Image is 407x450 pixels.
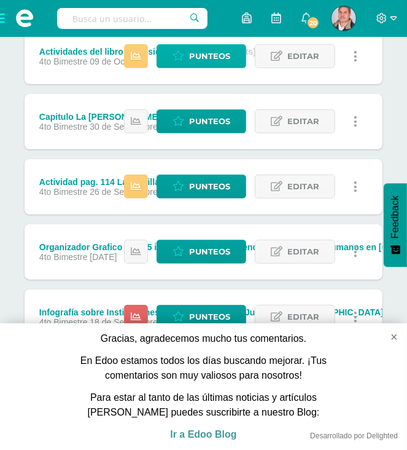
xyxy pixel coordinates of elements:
span: Punteos [189,240,230,263]
img: c96a423fd71b76c16867657e46671b28.png [331,6,356,31]
div: En Edoo estamos todos los días buscando mejorar. ¡Tus comentarios son muy valiosos para nosotros! [53,353,354,383]
a: Ir a Edoo Blog [170,429,236,440]
span: 30 de Septiembre [90,122,158,132]
span: 09 de Octubre [90,57,144,66]
a: Punteos [157,240,246,264]
a: Punteos [157,175,246,199]
span: Punteos [189,306,230,328]
a: Punteos [157,109,246,133]
span: Punteos [189,175,230,198]
span: Punteos [189,110,230,133]
button: Feedback - Mostrar encuesta [384,183,407,267]
button: close survey [371,323,407,350]
a: Punteos [157,44,246,68]
div: Gracias, agradecemos mucho tus comentarios. [53,331,354,346]
span: Editar [287,306,319,328]
span: 20 [306,16,320,30]
span: Editar [287,175,319,198]
a: Punteos [157,305,246,329]
span: 26 de Septiembre [90,187,158,197]
span: Feedback [390,195,401,239]
span: Editar [287,45,319,68]
span: Punteos [189,45,230,68]
input: Busca un usuario... [57,8,207,29]
div: Actividad pag. 114 La Semilla [39,177,193,187]
span: Editar [287,240,319,263]
span: 4to Bimestre [39,122,88,132]
div: Para estar al tanto de las últimas noticias y artículos [PERSON_NAME] puedes suscribirte a nuestr... [53,390,354,420]
div: Capitulo La [PERSON_NAME] [39,112,198,122]
span: Editar [287,110,319,133]
span: [DATE] [90,252,117,262]
div: Actividades del libro y revisión del Cuaderno [39,47,256,57]
span: 4to Bimestre [39,187,88,197]
span: 4to Bimestre [39,252,88,262]
span: 4to Bimestre [39,57,88,66]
